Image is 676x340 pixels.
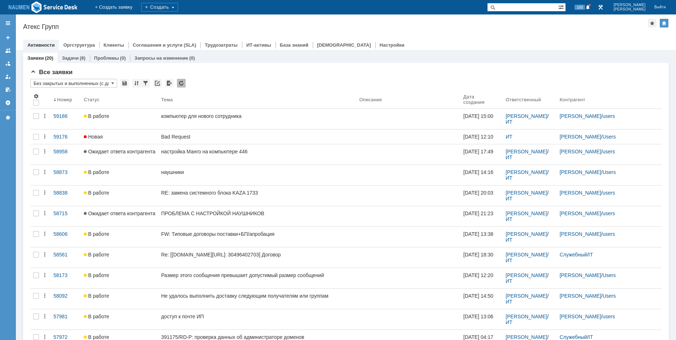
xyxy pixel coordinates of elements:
div: (0) [120,55,126,61]
span: В работе [84,314,109,319]
a: наушники [158,165,356,185]
a: 58838 [51,186,81,206]
a: Users [603,134,616,140]
a: Оргструктура [63,42,95,48]
a: users [603,149,615,154]
a: В работе [81,165,158,185]
a: ИТ [506,258,512,263]
a: users [603,190,615,196]
a: Активности [27,42,55,48]
a: [DATE] 13:38 [460,227,503,247]
a: Задачи [62,55,79,61]
div: / [560,169,659,175]
a: users [603,113,615,119]
div: / [506,272,554,284]
div: 58715 [53,211,78,216]
a: IT [589,252,593,258]
div: 57981 [53,314,78,319]
a: [PERSON_NAME] [560,169,601,175]
div: / [506,252,554,263]
a: Мои согласования [2,84,14,95]
a: Не удалось выполнить доставку следующим получателям или группам [158,289,356,309]
a: В работе [81,289,158,309]
span: [PERSON_NAME] [614,3,646,7]
span: Новая [84,134,103,140]
a: 58606 [51,227,81,247]
div: [DATE] 04:17 [463,334,493,340]
div: Дата создания [463,94,494,105]
a: Клиенты [104,42,124,48]
a: ИТ [506,196,512,201]
a: users [603,231,615,237]
a: [PERSON_NAME] [560,231,601,237]
a: [DATE] 18:30 [460,247,503,268]
th: Статус [81,90,158,109]
span: В работе [84,293,109,299]
div: / [560,149,659,154]
a: [DATE] 20:03 [460,186,503,206]
div: [DATE] 12:20 [463,272,493,278]
div: [DATE] 21:23 [463,211,493,216]
a: Заявки в моей ответственности [2,58,14,69]
span: [PERSON_NAME] [614,7,646,12]
a: IT [589,334,593,340]
a: Проблемы [94,55,119,61]
div: / [506,113,554,125]
div: Действия [42,334,48,340]
a: 58715 [51,206,81,226]
div: [DATE] 15:00 [463,113,493,119]
a: 58958 [51,144,81,165]
a: [DATE] 21:23 [460,206,503,226]
a: [PERSON_NAME] [506,231,547,237]
div: Размер этого сообщения превышает допустимый размер сообщений [161,272,354,278]
img: Ad3g3kIAYj9CAAAAAElFTkSuQmCC [9,1,78,14]
a: ИТ [506,319,512,325]
a: 59186 [51,109,81,129]
a: [PERSON_NAME] [506,293,547,299]
a: [DATE] 15:00 [460,109,503,129]
span: В работе [84,334,109,340]
div: 59186 [53,113,78,119]
a: users [603,211,615,216]
a: Служебный [560,252,587,258]
div: / [560,314,659,319]
a: Users [603,272,616,278]
a: ИТ [506,154,512,160]
span: Настройки [33,93,39,99]
a: [PERSON_NAME] [506,149,547,154]
a: Размер этого сообщения превышает допустимый размер сообщений [158,268,356,288]
div: / [560,113,659,119]
div: / [560,231,659,237]
a: Создать заявку [2,32,14,43]
a: [PERSON_NAME] [506,252,547,258]
a: Перейти на домашнюю страницу [9,1,78,14]
a: Перейти в интерфейс администратора [596,3,605,12]
a: FW: Типовые договоры поставки+БП/апробация [158,227,356,247]
div: 58958 [53,149,78,154]
a: [DATE] 12:20 [460,268,503,288]
a: Заявки [27,55,44,61]
a: [PERSON_NAME] [506,272,547,278]
div: ПРОБЛЕМА С НАСТРОЙКОЙ НАУШНИКОВ [161,211,354,216]
div: Фильтрация... [141,79,150,88]
a: [PERSON_NAME] [560,190,601,196]
div: Создать [141,3,178,12]
a: Запросы на изменение [134,55,188,61]
a: [PERSON_NAME] [506,314,547,319]
a: ИТ [506,237,512,243]
div: Действия [42,272,48,278]
div: / [560,334,659,340]
a: Трудозатраты [205,42,238,48]
span: В работе [84,113,109,119]
a: Users [603,169,616,175]
div: 58173 [53,272,78,278]
a: [PERSON_NAME] [560,293,601,299]
div: [DATE] 13:06 [463,314,493,319]
a: ИТ [506,134,512,140]
div: Действия [42,252,48,258]
th: Ответственный [503,90,556,109]
div: (20) [45,55,53,61]
a: 58173 [51,268,81,288]
a: Настройки [380,42,404,48]
div: / [560,134,659,140]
